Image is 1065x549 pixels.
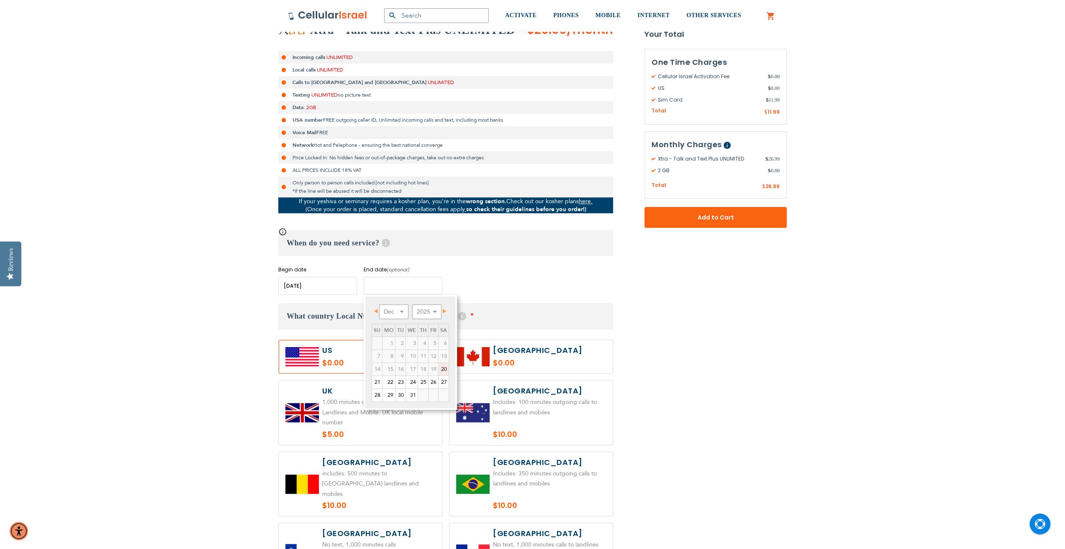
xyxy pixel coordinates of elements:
[338,92,371,98] span: no picture text
[579,197,593,205] a: here.
[652,73,768,80] span: Cellular Israel Activation Fee
[768,73,780,80] span: 0.00
[372,389,382,401] a: 28
[765,96,768,104] span: $
[762,183,765,191] span: $
[429,376,438,388] a: 26
[644,207,787,228] button: Add to Cart
[438,306,448,316] a: Next
[652,167,768,174] span: 2 GB
[293,129,316,136] strong: Voice Mail
[768,167,780,174] span: 0.00
[418,363,428,375] span: 18
[278,197,613,213] p: If your yeshiva or seminary requires a kosher plan, you’re in the Check out our kosher plans (Onc...
[293,92,310,98] strong: Texting
[505,12,536,18] span: ACTIVATE
[395,389,405,401] a: 30
[595,12,621,18] span: MOBILE
[406,376,418,388] a: 24
[765,96,780,104] span: 11.99
[443,309,446,313] span: Next
[405,363,418,375] td: minimum 5 days rental Or minimum 4 months on Long term plans
[395,376,405,388] a: 23
[316,129,328,136] span: FREE
[287,312,456,320] span: What country Local Number will would you like?
[418,363,428,375] td: minimum 5 days rental Or minimum 4 months on Long term plans
[382,239,390,247] span: Help
[429,363,438,375] span: 19
[323,117,503,123] span: FREE outgoing caller ID, Unlimited incoming calls and text, including most banks
[382,363,395,375] td: minimum 5 days rental Or minimum 4 months on Long term plans
[767,108,780,115] span: 11.99
[672,213,759,222] span: Add to Cart
[412,304,441,319] select: Select year
[652,155,765,163] span: Xtra - Talk and Text Plus UNLIMITED
[652,107,666,115] span: Total
[652,84,768,92] span: US
[765,155,768,163] span: $
[7,248,15,271] div: Reviews
[317,66,343,73] span: UNLIMITED
[637,12,670,18] span: INTERNET
[278,277,357,295] input: MM/DD/YYYY
[406,389,418,401] a: 31
[644,28,787,41] strong: Your Total
[293,117,323,123] strong: USA number
[418,376,428,388] a: 25
[382,376,395,388] a: 22
[10,522,28,540] div: Accessibility Menu
[382,363,395,375] span: 15
[768,73,771,80] span: $
[293,142,313,148] strong: Network
[724,142,731,149] span: Help
[466,205,586,213] strong: so check their guidelines before you order!)
[372,306,383,316] a: Prev
[439,376,449,388] a: 27
[428,79,454,86] span: UNLIMITED
[768,84,780,92] span: 0.00
[379,304,408,319] select: Select month
[765,155,780,163] span: 26.99
[293,104,305,111] strong: Data:
[384,8,489,23] input: Search
[686,12,741,18] span: OTHER SERVICES
[466,197,506,205] strong: wrong section.
[395,363,405,375] span: 16
[364,266,442,273] label: End date
[293,66,316,73] strong: Local calls
[372,363,382,375] td: minimum 5 days rental Or minimum 4 months on Long term plans
[387,266,410,273] i: (optional)
[364,277,442,295] input: MM/DD/YYYY
[374,309,377,313] span: Prev
[278,164,613,176] li: ALL PRICES INCLUDE 18% VAT
[278,230,613,256] h3: When do you need service?
[278,176,613,197] li: Only person to person calls included [not including hot lines] *If the line will be abused it wil...
[768,167,771,174] span: $
[652,56,780,69] h3: One Time Charges
[306,104,316,111] span: 2GB
[764,109,767,116] span: $
[652,181,666,189] span: Total
[278,266,357,273] label: Begin date
[406,363,418,375] span: 17
[765,183,780,190] span: 26.99
[326,54,353,61] span: UNLIMITED
[652,139,722,150] span: Monthly Charges
[428,363,438,375] td: minimum 5 days rental Or minimum 4 months on Long term plans
[372,376,382,388] a: 21
[553,12,579,18] span: PHONES
[278,151,613,164] li: Price Locked In: No hidden fees or out-of-package charges, take out no extra charges
[313,142,443,148] span: Hot and Pelephone - ensuring the best national converge
[311,92,338,98] span: UNLIMITED
[439,363,449,375] a: 20
[768,84,771,92] span: $
[372,363,382,375] span: 14
[293,79,426,86] strong: Calls to [GEOGRAPHIC_DATA] and [GEOGRAPHIC_DATA]
[382,389,395,401] a: 29
[395,363,405,375] td: minimum 5 days rental Or minimum 4 months on Long term plans
[652,96,765,104] span: Sim Card
[293,54,325,61] strong: Incoming calls
[288,10,367,20] img: Cellular Israel Logo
